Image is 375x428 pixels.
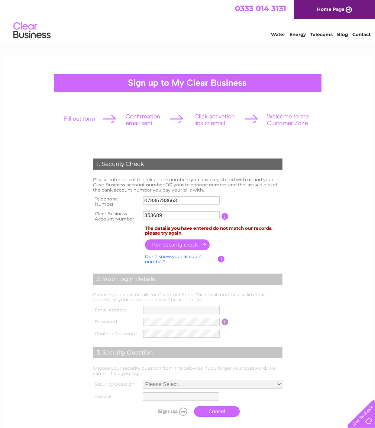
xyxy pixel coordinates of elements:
[91,378,141,391] th: Security Question
[91,364,284,378] td: Choose your security question from the below so if you forget your password, we can still help yo...
[271,32,285,37] a: Water
[91,304,142,316] th: Email Address
[145,406,190,416] input: Submit
[91,316,142,328] th: Password
[352,32,371,37] a: Contact
[93,159,282,170] div: 1. Security Check
[235,4,286,13] a: 0333 014 3131
[91,290,284,304] td: Choose your login details for Customer Zone. The email must be a valid email address, as your act...
[222,213,229,220] input: Information
[13,19,51,42] img: logo.png
[91,175,284,194] td: Please enter one of the telephone numbers you have registered with us and your Clear Business acc...
[145,254,202,264] a: Don't know your account number?
[310,32,333,37] a: Telecoms
[337,32,348,37] a: Blog
[93,274,282,285] div: 2. Your Login Details
[143,224,284,238] td: The details you have entered do not match our records, please try again.
[194,406,240,417] a: Cancel
[91,328,142,340] th: Confirm Password
[93,347,282,358] div: 3. Security Question
[218,256,225,262] input: Information
[91,209,142,224] th: Clear Business Account Number
[12,4,363,36] div: Clear Business is a trading name of Verastar Limited (registered in [GEOGRAPHIC_DATA] No. 3667643...
[91,194,142,209] th: Telephone Number
[222,318,229,325] input: Information
[91,391,141,402] th: Answer
[290,32,306,37] a: Energy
